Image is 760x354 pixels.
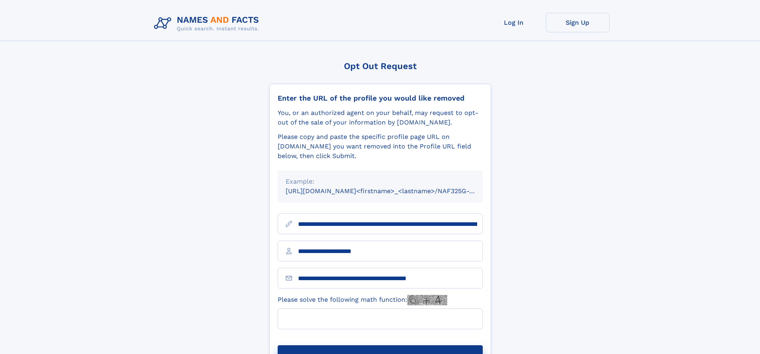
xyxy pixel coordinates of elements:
a: Log In [482,13,546,32]
img: Logo Names and Facts [151,13,266,34]
small: [URL][DOMAIN_NAME]<firstname>_<lastname>/NAF325G-xxxxxxxx [286,187,498,195]
div: You, or an authorized agent on your behalf, may request to opt-out of the sale of your informatio... [278,108,483,127]
div: Please copy and paste the specific profile page URL on [DOMAIN_NAME] you want removed into the Pr... [278,132,483,161]
a: Sign Up [546,13,610,32]
div: Enter the URL of the profile you would like removed [278,94,483,103]
div: Example: [286,177,475,186]
label: Please solve the following math function: [278,295,447,305]
div: Opt Out Request [269,61,491,71]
